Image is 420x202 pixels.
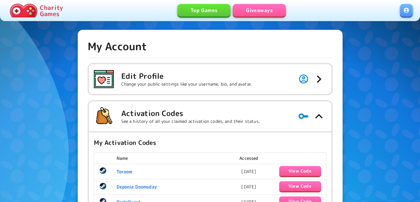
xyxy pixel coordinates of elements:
[89,64,331,94] button: Edit ProfileChange your public settings like your username, bio, and avatar.
[228,153,270,164] th: Accessed
[117,168,132,174] a: Toroom
[40,4,63,17] p: Charity Games
[121,118,260,124] p: See a history of all your claimed activation codes, and their status.
[121,81,252,87] p: Change your public settings like your username, bio, and avatar.
[279,181,321,191] button: View Code
[228,164,270,179] td: [DATE]
[94,137,326,147] h6: My Activation Codes
[121,71,252,81] h5: Edit Profile
[279,166,321,176] button: View Code
[121,108,260,118] h5: Activation Codes
[89,101,331,131] button: Activation CodesSee a history of all your claimed activation codes, and their status.
[7,2,66,19] a: Charity Games
[112,153,228,164] th: Name
[233,4,286,16] a: Giveaways
[228,179,270,195] td: [DATE]
[117,184,157,190] a: Deponia Doomsday
[88,40,147,53] h4: My Account
[178,4,230,16] a: Top Games
[10,4,37,17] img: Charity.Games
